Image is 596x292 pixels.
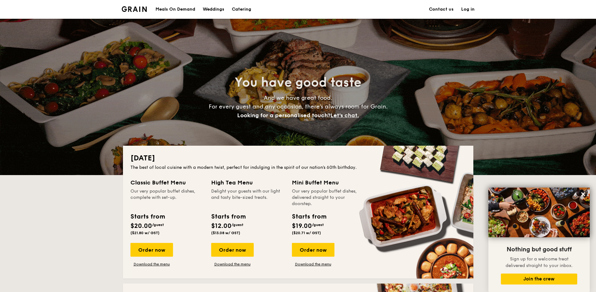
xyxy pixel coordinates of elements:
a: Download the menu [211,262,254,267]
div: Our very popular buffet dishes, delivered straight to your doorstep. [292,188,365,207]
a: Download the menu [292,262,334,267]
img: Grain [122,6,147,12]
div: Order now [211,243,254,257]
div: Starts from [211,212,245,221]
span: $20.00 [130,222,152,230]
h2: [DATE] [130,153,466,163]
span: ($20.71 w/ GST) [292,231,321,235]
div: The best of local cuisine with a modern twist, perfect for indulging in the spirit of our nation’... [130,164,466,171]
img: DSC07876-Edit02-Large.jpeg [488,188,590,237]
span: Sign up for a welcome treat delivered straight to your inbox. [506,256,573,268]
span: ($21.80 w/ GST) [130,231,160,235]
span: /guest [232,223,243,227]
div: Starts from [292,212,326,221]
span: $12.00 [211,222,232,230]
span: ($13.08 w/ GST) [211,231,240,235]
span: /guest [312,223,324,227]
div: High Tea Menu [211,178,284,187]
span: Let's chat. [330,112,359,119]
span: /guest [152,223,164,227]
div: Mini Buffet Menu [292,178,365,187]
span: Nothing but good stuff [507,246,572,253]
span: $19.00 [292,222,312,230]
button: Join the crew [501,274,577,284]
div: Our very popular buffet dishes, complete with set-up. [130,188,204,207]
div: Delight your guests with our light and tasty bite-sized treats. [211,188,284,207]
div: Order now [292,243,334,257]
button: Close [578,189,588,199]
div: Classic Buffet Menu [130,178,204,187]
div: Starts from [130,212,165,221]
div: Order now [130,243,173,257]
a: Download the menu [130,262,173,267]
a: Logotype [122,6,147,12]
